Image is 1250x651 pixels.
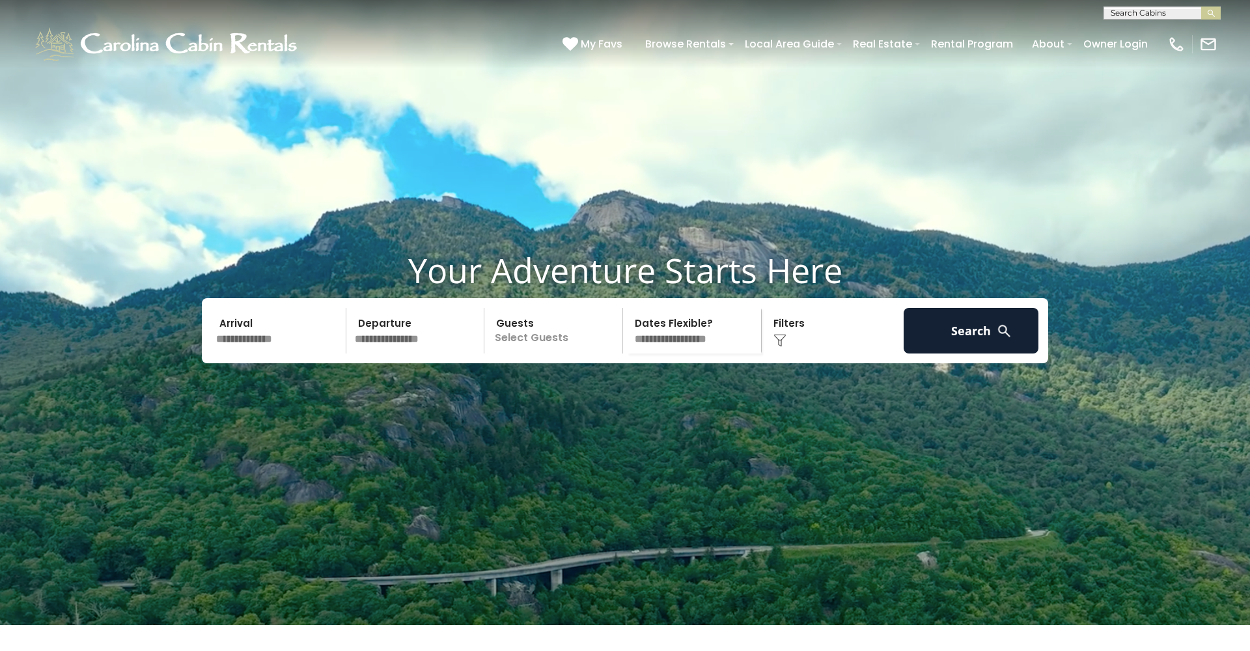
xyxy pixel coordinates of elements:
[773,334,786,347] img: filter--v1.png
[10,250,1240,290] h1: Your Adventure Starts Here
[924,33,1020,55] a: Rental Program
[996,323,1012,339] img: search-regular-white.png
[581,36,622,52] span: My Favs
[1199,35,1217,53] img: mail-regular-white.png
[738,33,840,55] a: Local Area Guide
[904,308,1038,353] button: Search
[639,33,732,55] a: Browse Rentals
[33,25,303,64] img: White-1-1-2.png
[1025,33,1071,55] a: About
[562,36,626,53] a: My Favs
[1167,35,1186,53] img: phone-regular-white.png
[846,33,919,55] a: Real Estate
[1077,33,1154,55] a: Owner Login
[488,308,622,353] p: Select Guests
